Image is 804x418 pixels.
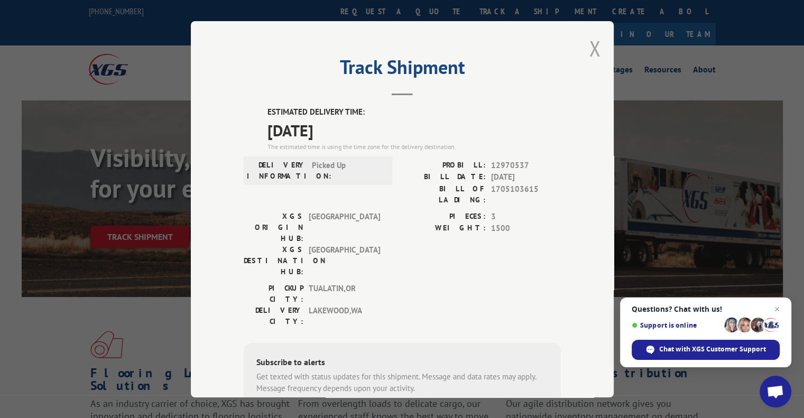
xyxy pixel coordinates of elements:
div: Open chat [760,376,791,407]
span: TUALATIN , OR [309,282,380,304]
span: [DATE] [267,118,561,142]
label: XGS ORIGIN HUB: [244,210,303,244]
label: XGS DESTINATION HUB: [244,244,303,277]
label: PIECES: [402,210,486,222]
span: [GEOGRAPHIC_DATA] [309,210,380,244]
label: DELIVERY INFORMATION: [247,159,307,181]
label: BILL OF LADING: [402,183,486,205]
span: [GEOGRAPHIC_DATA] [309,244,380,277]
span: Support is online [632,321,720,329]
div: Get texted with status updates for this shipment. Message and data rates may apply. Message frequ... [256,370,548,394]
span: LAKEWOOD , WA [309,304,380,327]
span: Picked Up [312,159,383,181]
div: Chat with XGS Customer Support [632,340,780,360]
label: BILL DATE: [402,171,486,183]
span: Close chat [771,303,783,315]
label: WEIGHT: [402,222,486,235]
h2: Track Shipment [244,60,561,80]
span: Chat with XGS Customer Support [659,345,766,354]
label: ESTIMATED DELIVERY TIME: [267,106,561,118]
span: 1705103615 [491,183,561,205]
span: 3 [491,210,561,222]
button: Close modal [589,34,600,62]
label: PROBILL: [402,159,486,171]
span: Questions? Chat with us! [632,305,780,313]
span: [DATE] [491,171,561,183]
div: Subscribe to alerts [256,355,548,370]
span: 1500 [491,222,561,235]
span: 12970537 [491,159,561,171]
label: DELIVERY CITY: [244,304,303,327]
label: PICKUP CITY: [244,282,303,304]
div: The estimated time is using the time zone for the delivery destination. [267,142,561,151]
